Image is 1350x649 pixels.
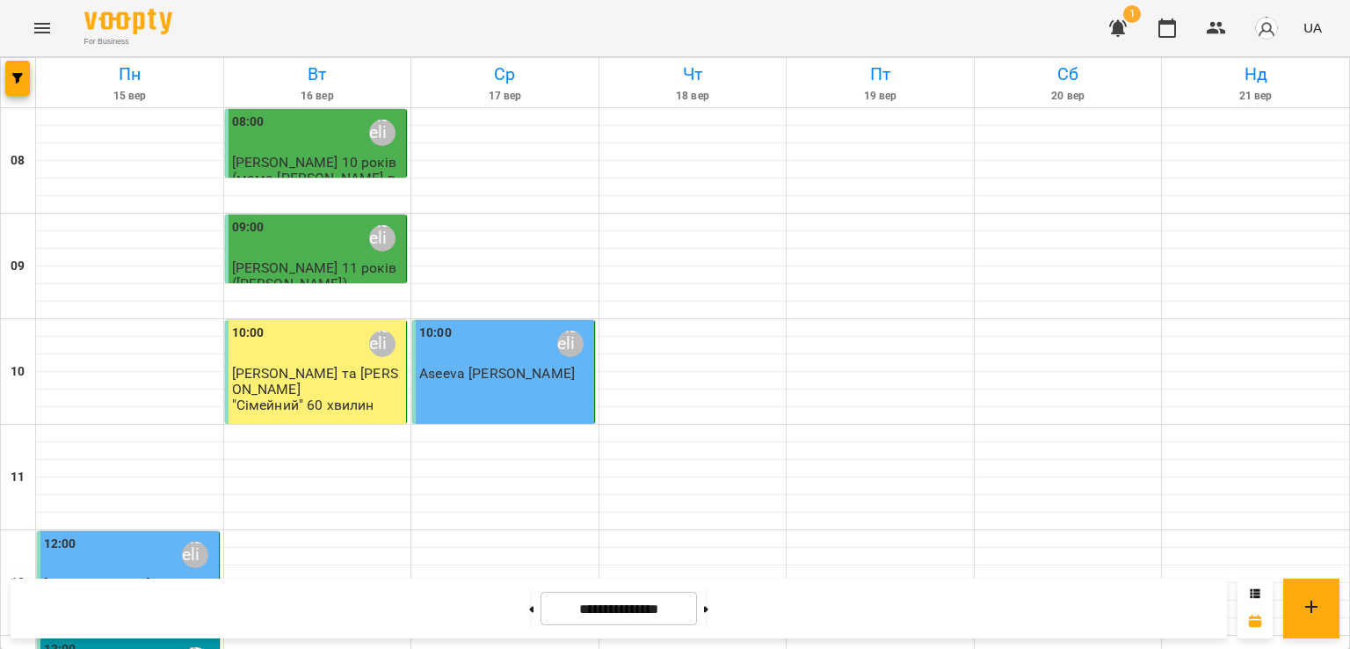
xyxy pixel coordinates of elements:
[232,259,396,291] span: [PERSON_NAME] 11 років ([PERSON_NAME])
[369,225,396,252] div: Adelina
[39,88,221,105] h6: 15 вер
[39,61,221,88] h6: Пн
[414,88,596,105] h6: 17 вер
[1296,11,1329,44] button: UA
[227,61,409,88] h6: Вт
[369,331,396,357] div: Adelina
[414,61,596,88] h6: Ср
[84,36,172,47] span: For Business
[977,88,1159,105] h6: 20 вер
[11,257,25,276] h6: 09
[1303,18,1322,37] span: UA
[369,120,396,146] div: Adelina
[1123,5,1141,23] span: 1
[977,61,1159,88] h6: Сб
[227,88,409,105] h6: 16 вер
[789,61,971,88] h6: Пт
[21,7,63,49] button: Menu
[1254,16,1279,40] img: avatar_s.png
[11,151,25,171] h6: 08
[84,9,172,34] img: Voopty Logo
[182,542,208,568] div: Adelina
[602,61,784,88] h6: Чт
[232,154,396,201] span: [PERSON_NAME] 10 років (мама [PERSON_NAME] в тг)
[11,362,25,382] h6: 10
[602,88,784,105] h6: 18 вер
[232,397,374,412] p: "Сімейний" 60 хвилин
[1165,61,1346,88] h6: Нд
[1165,88,1346,105] h6: 21 вер
[419,365,575,382] span: Aseeva [PERSON_NAME]
[11,468,25,487] h6: 11
[232,365,398,397] span: [PERSON_NAME] та [PERSON_NAME]
[789,88,971,105] h6: 19 вер
[232,113,265,132] label: 08:00
[557,331,584,357] div: Adelina
[44,535,76,554] label: 12:00
[419,324,452,343] label: 10:00
[232,324,265,343] label: 10:00
[232,218,265,237] label: 09:00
